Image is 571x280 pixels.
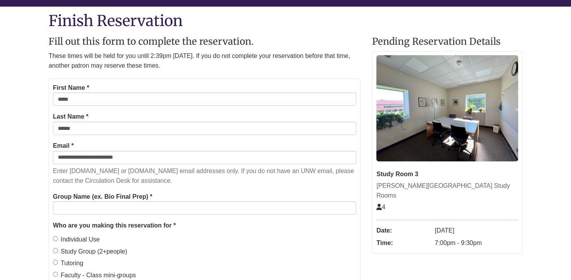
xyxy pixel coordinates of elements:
p: These times will be held for you until 2:39pm [DATE]. If you do not complete your reservation bef... [49,51,360,71]
p: Enter [DOMAIN_NAME] or [DOMAIN_NAME] email addresses only. If you do not have an UNW email, pleas... [53,166,356,186]
label: First Name * [53,83,89,93]
div: Study Room 3 [376,169,518,179]
legend: Who are you making this reservation for * [53,220,356,231]
h2: Fill out this form to complete the reservation. [49,37,360,47]
dd: 7:00pm - 9:30pm [435,237,518,249]
input: Tutoring [53,260,58,265]
div: [PERSON_NAME][GEOGRAPHIC_DATA] Study Rooms [376,181,518,201]
label: Study Group (2+people) [53,247,127,257]
dt: Time: [376,237,431,249]
label: Tutoring [53,258,83,268]
h2: Pending Reservation Details [372,37,522,47]
label: Email * [53,141,73,151]
label: Individual Use [53,234,100,245]
h1: Finish Reservation [49,12,522,29]
label: Last Name * [53,112,89,122]
dt: Date: [376,224,431,237]
img: Study Room 3 [376,55,518,161]
dd: [DATE] [435,224,518,237]
input: Study Group (2+people) [53,248,58,253]
label: Group Name (ex. Bio Final Prep) * [53,192,152,202]
input: Faculty - Class mini-groups [53,272,58,277]
span: The capacity of this space [376,204,385,210]
input: Individual Use [53,236,58,241]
